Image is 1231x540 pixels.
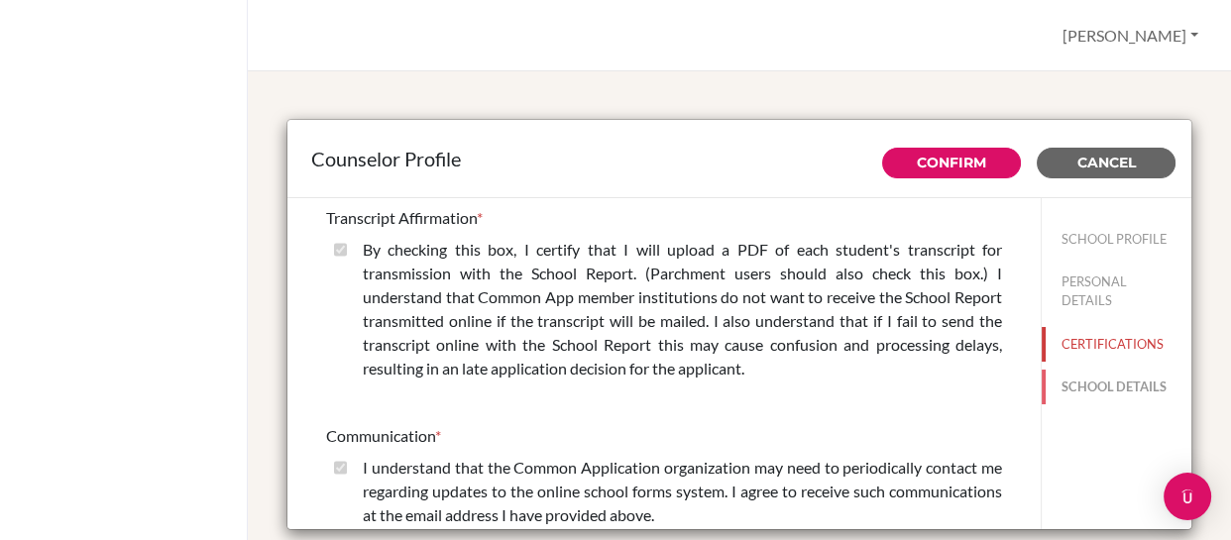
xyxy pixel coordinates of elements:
[1164,473,1211,520] div: Open Intercom Messenger
[1054,17,1207,54] button: [PERSON_NAME]
[326,426,435,445] span: Communication
[1042,327,1191,362] button: CERTIFICATIONS
[311,144,1168,173] div: Counselor Profile
[363,456,1002,527] label: I understand that the Common Application organization may need to periodically contact me regardi...
[1042,222,1191,257] button: SCHOOL PROFILE
[363,238,1002,380] label: By checking this box, I certify that I will upload a PDF of each student's transcript for transmi...
[1042,370,1191,404] button: SCHOOL DETAILS
[1042,265,1191,318] button: PERSONAL DETAILS
[326,208,477,227] span: Transcript Affirmation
